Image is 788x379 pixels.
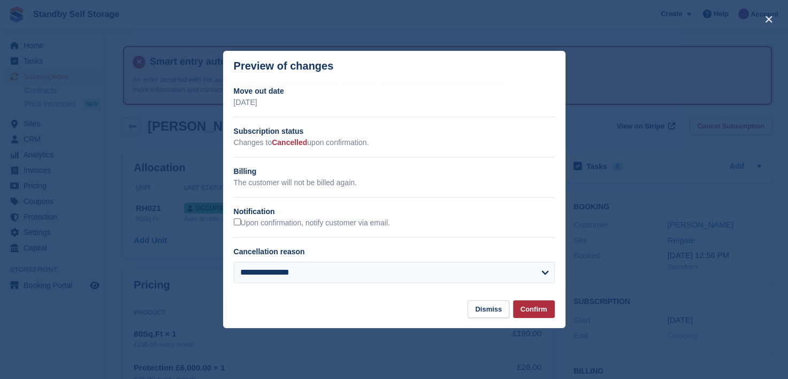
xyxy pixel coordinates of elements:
label: Cancellation reason [234,247,305,256]
button: Confirm [513,300,555,318]
label: Upon confirmation, notify customer via email. [234,218,390,228]
button: Dismiss [468,300,509,318]
span: Cancelled [272,138,307,147]
p: Changes to upon confirmation. [234,137,555,148]
button: close [760,11,777,28]
p: [DATE] [234,97,555,108]
h2: Billing [234,166,555,177]
h2: Subscription status [234,126,555,137]
h2: Notification [234,206,555,217]
h2: Move out date [234,86,555,97]
p: Preview of changes [234,60,334,72]
p: The customer will not be billed again. [234,177,555,188]
input: Upon confirmation, notify customer via email. [234,218,241,225]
